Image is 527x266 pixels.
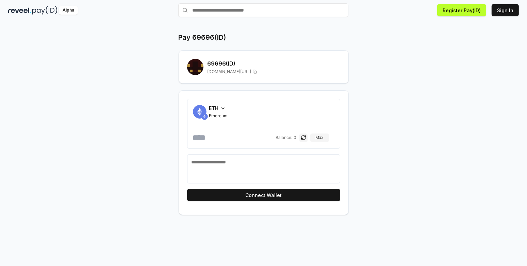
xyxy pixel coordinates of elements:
h2: 69696 (ID) [208,59,340,68]
span: 0 [294,135,297,140]
button: Sign In [492,4,519,16]
img: ETH.svg [201,113,208,120]
img: reveel_dark [8,6,31,15]
span: Balance: [276,135,293,140]
button: Connect Wallet [187,189,340,201]
span: [DOMAIN_NAME][URL] [208,69,251,74]
button: Max [310,134,329,142]
span: Ethereum [209,113,228,119]
button: Register Pay(ID) [437,4,486,16]
h1: Pay 69696(ID) [179,33,226,42]
span: ETH [209,105,219,112]
div: Alpha [59,6,78,15]
img: pay_id [32,6,57,15]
